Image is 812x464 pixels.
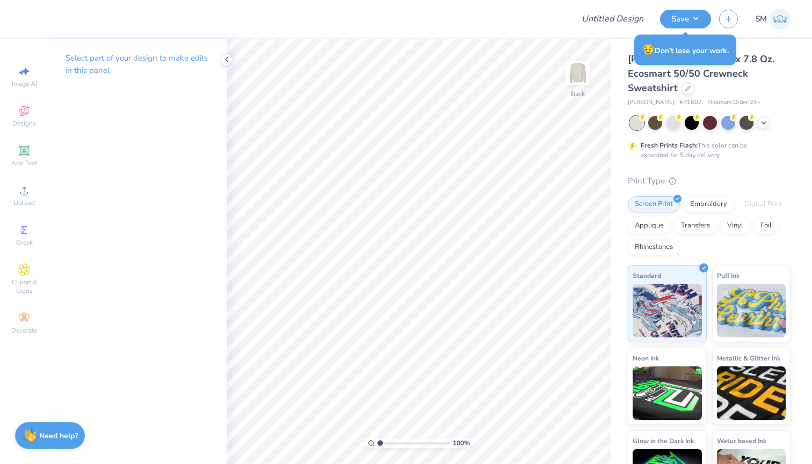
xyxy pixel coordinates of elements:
[628,196,680,212] div: Screen Print
[5,278,43,295] span: Clipart & logos
[633,352,659,364] span: Neon Ink
[770,9,791,30] img: Sofia Maitz
[633,284,702,337] img: Standard
[642,43,655,57] span: 😥
[12,119,36,128] span: Designs
[755,13,767,25] span: SM
[737,196,789,212] div: Digital Print
[633,435,694,446] span: Glow in the Dark Ink
[683,196,734,212] div: Embroidery
[66,52,209,77] p: Select part of your design to make edits in this panel
[628,175,791,187] div: Print Type
[628,218,671,234] div: Applique
[633,270,661,281] span: Standard
[679,98,702,107] span: # P1607
[11,159,37,167] span: Add Text
[628,239,680,255] div: Rhinestones
[755,9,791,30] a: SM
[717,284,786,337] img: Puff Ink
[720,218,750,234] div: Vinyl
[674,218,717,234] div: Transfers
[717,366,786,420] img: Metallic & Glitter Ink
[16,238,33,247] span: Greek
[11,326,37,335] span: Decorate
[453,438,470,448] span: 100 %
[753,218,779,234] div: Foil
[641,141,773,160] div: This color can be expedited for 5 day delivery.
[573,8,652,30] input: Untitled Design
[634,35,736,65] div: Don’t lose your work.
[641,141,698,150] strong: Fresh Prints Flash:
[628,98,674,107] span: [PERSON_NAME]
[12,79,37,88] span: Image AI
[567,62,589,84] img: Back
[13,198,35,207] span: Upload
[571,89,585,99] div: Back
[717,352,780,364] span: Metallic & Glitter Ink
[707,98,761,107] span: Minimum Order: 24 +
[39,431,78,441] strong: Need help?
[717,270,740,281] span: Puff Ink
[717,435,766,446] span: Water based Ink
[633,366,702,420] img: Neon Ink
[660,10,711,28] button: Save
[628,53,774,94] span: [PERSON_NAME] Unisex 7.8 Oz. Ecosmart 50/50 Crewneck Sweatshirt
